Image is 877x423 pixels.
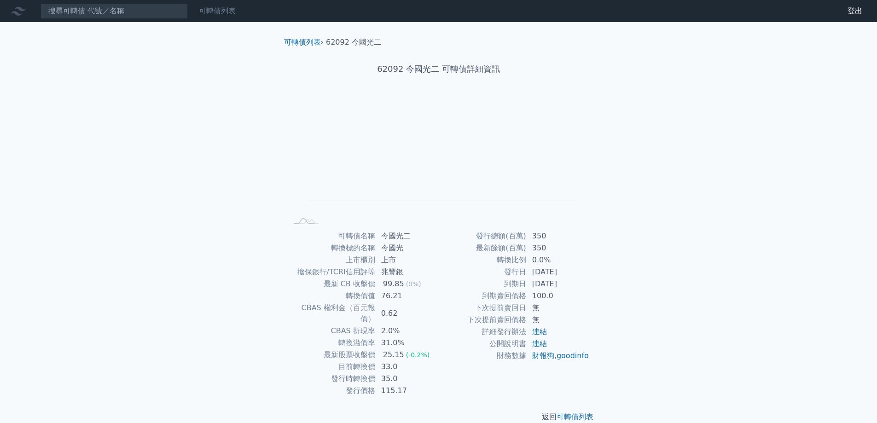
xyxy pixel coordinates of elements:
[199,6,236,15] a: 可轉債列表
[284,38,321,46] a: 可轉債列表
[527,290,590,302] td: 100.0
[527,266,590,278] td: [DATE]
[439,338,527,350] td: 公開說明書
[532,339,547,348] a: 連結
[527,302,590,314] td: 無
[376,325,439,337] td: 2.0%
[288,349,376,361] td: 最新股票收盤價
[376,290,439,302] td: 76.21
[376,230,439,242] td: 今國光二
[288,266,376,278] td: 擔保銀行/TCRI信用評等
[439,350,527,362] td: 財務數據
[527,242,590,254] td: 350
[532,327,547,336] a: 連結
[288,337,376,349] td: 轉換溢價率
[406,280,421,288] span: (0%)
[527,254,590,266] td: 0.0%
[381,278,406,290] div: 99.85
[288,373,376,385] td: 發行時轉換價
[557,351,589,360] a: goodinfo
[527,278,590,290] td: [DATE]
[527,314,590,326] td: 無
[326,37,381,48] li: 62092 今國光二
[277,411,601,423] p: 返回
[288,385,376,397] td: 發行價格
[288,254,376,266] td: 上市櫃別
[527,230,590,242] td: 350
[376,266,439,278] td: 兆豐銀
[532,351,554,360] a: 財報狗
[439,230,527,242] td: 發行總額(百萬)
[288,290,376,302] td: 轉換價值
[288,361,376,373] td: 目前轉換價
[439,326,527,338] td: 詳細發行辦法
[302,104,579,214] g: Chart
[381,349,406,360] div: 25.15
[439,290,527,302] td: 到期賣回價格
[288,242,376,254] td: 轉換標的名稱
[284,37,324,48] li: ›
[439,242,527,254] td: 最新餘額(百萬)
[277,63,601,75] h1: 62092 今國光二 可轉債詳細資訊
[406,351,430,359] span: (-0.2%)
[288,302,376,325] td: CBAS 權利金（百元報價）
[840,4,870,18] a: 登出
[376,373,439,385] td: 35.0
[557,412,593,421] a: 可轉債列表
[288,230,376,242] td: 可轉債名稱
[376,385,439,397] td: 115.17
[376,242,439,254] td: 今國光
[376,361,439,373] td: 33.0
[41,3,188,19] input: 搜尋可轉債 代號／名稱
[439,302,527,314] td: 下次提前賣回日
[439,266,527,278] td: 發行日
[439,278,527,290] td: 到期日
[439,314,527,326] td: 下次提前賣回價格
[288,278,376,290] td: 最新 CB 收盤價
[439,254,527,266] td: 轉換比例
[527,350,590,362] td: ,
[376,302,439,325] td: 0.62
[288,325,376,337] td: CBAS 折現率
[376,337,439,349] td: 31.0%
[376,254,439,266] td: 上市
